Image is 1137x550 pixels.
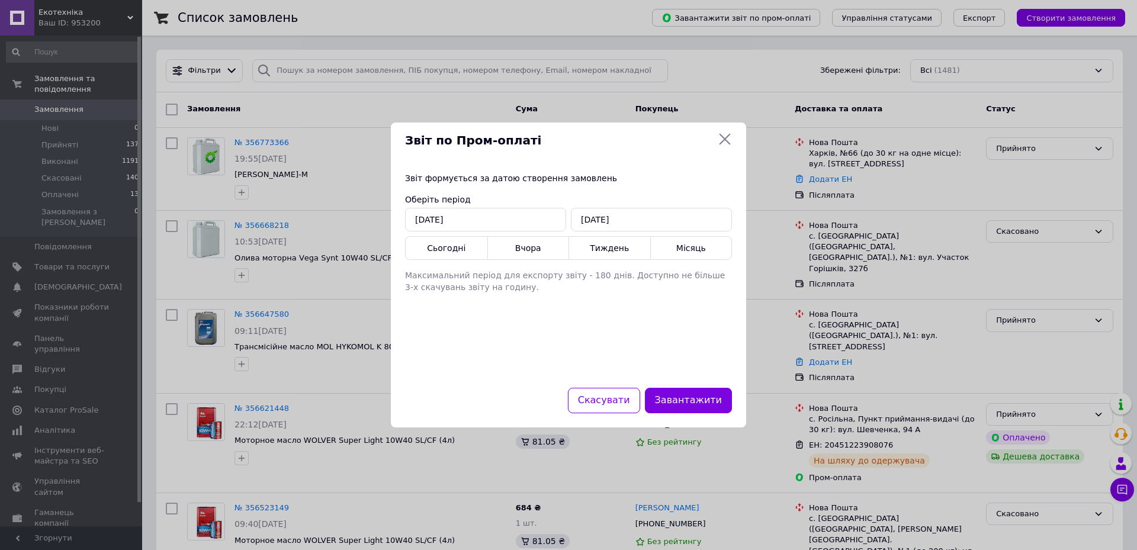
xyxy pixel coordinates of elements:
div: Звіт формується за датою створення замовлень [405,172,732,184]
button: Скасувати [568,388,640,413]
button: Місяць [651,237,732,259]
button: Тиждень [569,237,650,259]
span: Максимальний період для експорту звіту - 180 днів. Доступно не більше 3-х скачувань звіту на годину. [405,271,725,292]
div: Оберіть період [405,194,732,205]
button: Вчора [488,237,569,259]
button: Завантажити [645,388,732,413]
button: Сьогодні [406,237,487,259]
span: Звіт по Пром-оплаті [405,132,713,149]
